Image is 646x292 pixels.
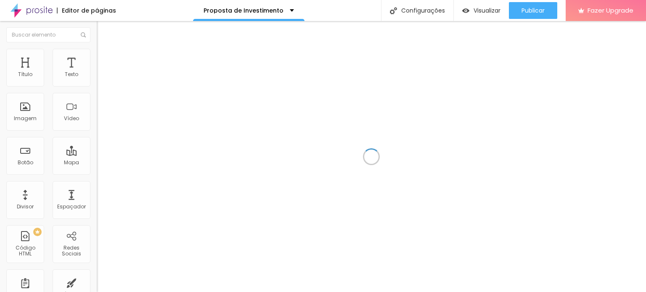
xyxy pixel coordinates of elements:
div: Imagem [14,116,37,121]
div: Mapa [64,160,79,166]
div: Texto [65,71,78,77]
div: Código HTML [8,245,42,257]
button: Visualizar [454,2,509,19]
input: Buscar elemento [6,27,90,42]
div: Divisor [17,204,34,210]
div: Botão [18,160,33,166]
button: Publicar [509,2,557,19]
span: Visualizar [474,7,500,14]
div: Vídeo [64,116,79,121]
div: Título [18,71,32,77]
div: Espaçador [57,204,86,210]
span: Fazer Upgrade [588,7,633,14]
img: view-1.svg [462,7,469,14]
div: Redes Sociais [55,245,88,257]
p: Proposta de Investimento [204,8,283,13]
span: Publicar [522,7,545,14]
div: Editor de páginas [57,8,116,13]
img: Icone [390,7,397,14]
img: Icone [81,32,86,37]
